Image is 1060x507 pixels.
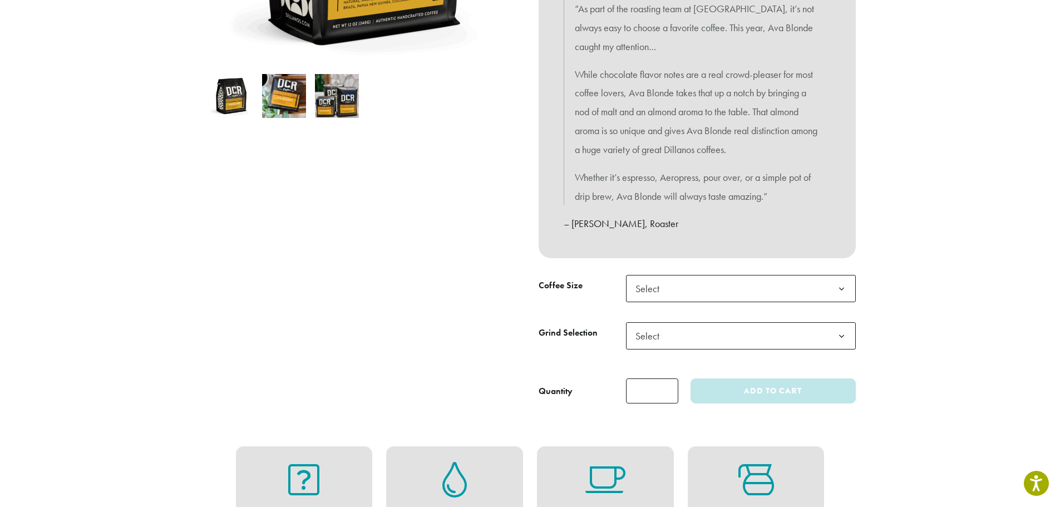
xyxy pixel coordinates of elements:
label: Grind Selection [539,325,626,341]
p: While chocolate flavor notes are a real crowd-pleaser for most coffee lovers, Ava Blonde takes th... [575,65,820,159]
span: Select [631,278,670,299]
span: Select [626,322,856,350]
input: Product quantity [626,378,678,403]
img: Ava Blonde - Image 2 [262,74,306,118]
label: Coffee Size [539,278,626,294]
button: Add to cart [691,378,855,403]
p: Whether it’s espresso, Aeropress, pour over, or a simple pot of drip brew, Ava Blonde will always... [575,168,820,206]
p: – [PERSON_NAME], Roaster [564,214,831,233]
span: Select [626,275,856,302]
img: Ava Blonde - Image 3 [315,74,359,118]
img: Ava Blonde [209,74,253,118]
div: Quantity [539,385,573,398]
span: Select [631,325,670,347]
